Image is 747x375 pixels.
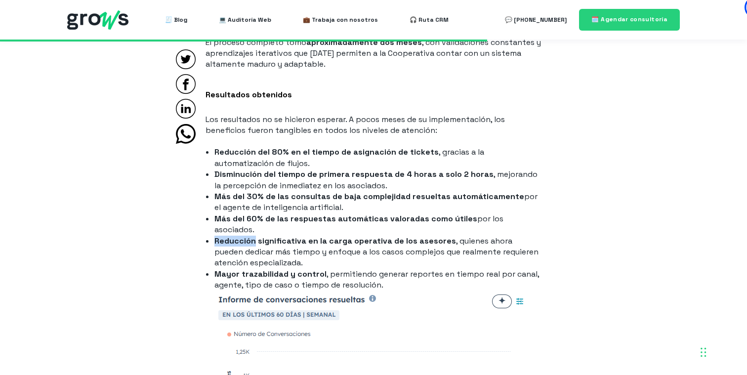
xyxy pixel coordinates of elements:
li: por el agente de inteligencia artificial. [214,191,541,213]
a: 🧾 Blog [165,10,187,30]
li: por los asociados. [214,213,541,236]
a: 💼 Trabaja con nosotros [303,10,378,30]
li: , gracias a la automatización de flujos. [214,147,541,169]
strong: Reducción significativa en la carga operativa de los asesores [214,236,456,246]
img: grows - hubspot [67,10,128,30]
a: 💻 Auditoría Web [219,10,271,30]
a: 🗓️ Agendar consultoría [579,9,680,30]
span: 🗓️ Agendar consultoría [591,15,667,23]
strong: Reducción del 80% en el tiempo de asignación de tickets [214,147,439,157]
span: Resultados obtenidos [206,89,292,100]
strong: Más del 30% de las consultas de baja complejidad resueltas automáticamente [214,191,524,202]
p: El proceso completo tomó , con validaciones constantes y aprendizajes iterativos que [DATE] permi... [206,37,541,70]
a: 🎧 Ruta CRM [410,10,449,30]
li: , mejorando la percepción de inmediatez en los asociados. [214,169,541,191]
strong: Mayor trazabilidad y control [214,269,327,279]
strong: Más del 60% de las respuestas automáticas valoradas como útiles [214,213,477,224]
a: 💬 [PHONE_NUMBER] [505,10,567,30]
div: Arrastrar [701,337,706,367]
li: , quienes ahora pueden dedicar más tiempo y enfoque a los casos complejos que realmente requieren... [214,236,541,269]
p: Los resultados no se hicieron esperar. A pocos meses de su implementación, los beneficios fueron ... [206,114,541,136]
strong: Disminución del tiempo de primera respuesta de 4 horas a solo 2 horas [214,169,494,179]
iframe: Chat Widget [569,237,747,375]
strong: aproximadamente dos meses [306,37,422,47]
div: Widget de chat [569,237,747,375]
